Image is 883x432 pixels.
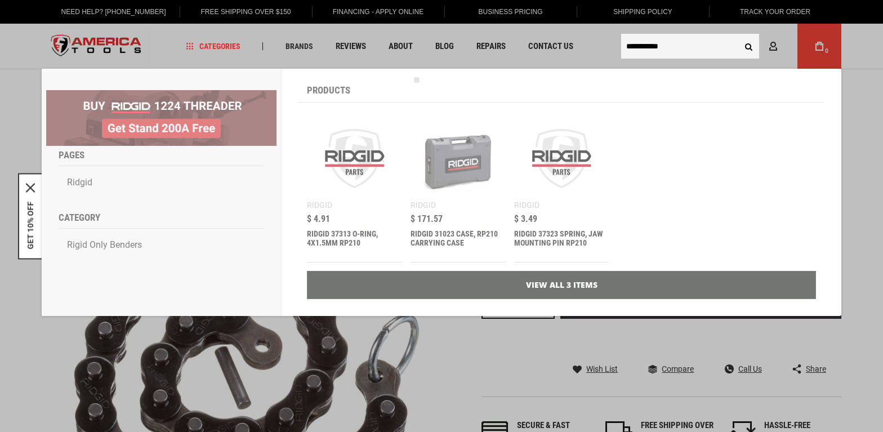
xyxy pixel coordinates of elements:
[280,39,318,54] a: Brands
[26,183,35,192] svg: close icon
[26,183,35,192] button: Close
[181,39,246,54] a: Categories
[26,201,35,249] button: GET 10% OFF
[738,35,759,57] button: Search
[186,42,240,50] span: Categories
[286,42,313,50] span: Brands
